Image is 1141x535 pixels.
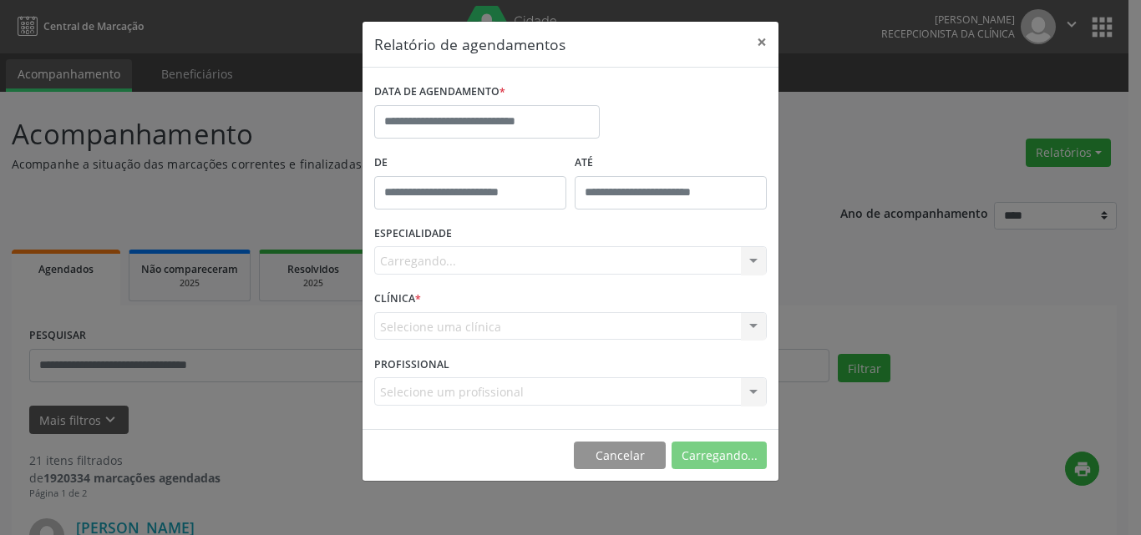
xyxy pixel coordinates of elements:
[374,351,449,377] label: PROFISSIONAL
[575,150,767,176] label: ATÉ
[374,33,565,55] h5: Relatório de agendamentos
[745,22,778,63] button: Close
[374,150,566,176] label: De
[374,221,452,247] label: ESPECIALIDADE
[374,79,505,105] label: DATA DE AGENDAMENTO
[374,286,421,312] label: CLÍNICA
[574,442,666,470] button: Cancelar
[672,442,767,470] button: Carregando...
